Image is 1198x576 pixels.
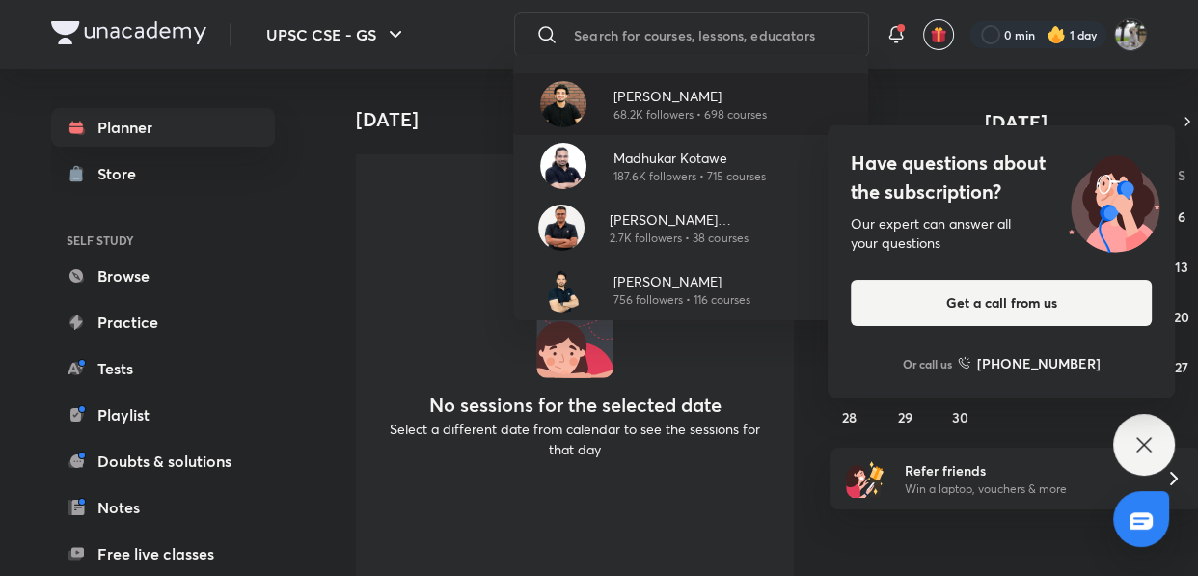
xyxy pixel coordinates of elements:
img: ttu_illustration_new.svg [1053,149,1175,253]
a: AvatarMadhukar Kotawe187.6K followers • 715 courses [513,135,868,197]
div: Our expert can answer all your questions [851,214,1152,253]
h4: Have questions about the subscription? [851,149,1152,206]
p: [PERSON_NAME] [613,86,767,106]
img: Avatar [540,266,586,313]
img: Avatar [540,81,586,127]
h6: [PHONE_NUMBER] [977,353,1101,373]
a: Avatar[PERSON_NAME][DEMOGRAPHIC_DATA]2.7K followers • 38 courses [513,197,868,259]
img: Avatar [538,205,585,251]
p: Or call us [903,355,952,372]
p: 756 followers • 116 courses [613,291,750,309]
p: [PERSON_NAME] [613,271,750,291]
p: Madhukar Kotawe [613,148,766,168]
p: 187.6K followers • 715 courses [613,168,766,185]
button: Get a call from us [851,280,1152,326]
a: [PHONE_NUMBER] [958,353,1101,373]
a: Avatar[PERSON_NAME]68.2K followers • 698 courses [513,73,868,135]
a: Avatar[PERSON_NAME]756 followers • 116 courses [513,259,868,320]
p: [PERSON_NAME][DEMOGRAPHIC_DATA] [610,209,853,230]
img: Avatar [540,143,586,189]
p: 2.7K followers • 38 courses [610,230,853,247]
p: 68.2K followers • 698 courses [613,106,767,123]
